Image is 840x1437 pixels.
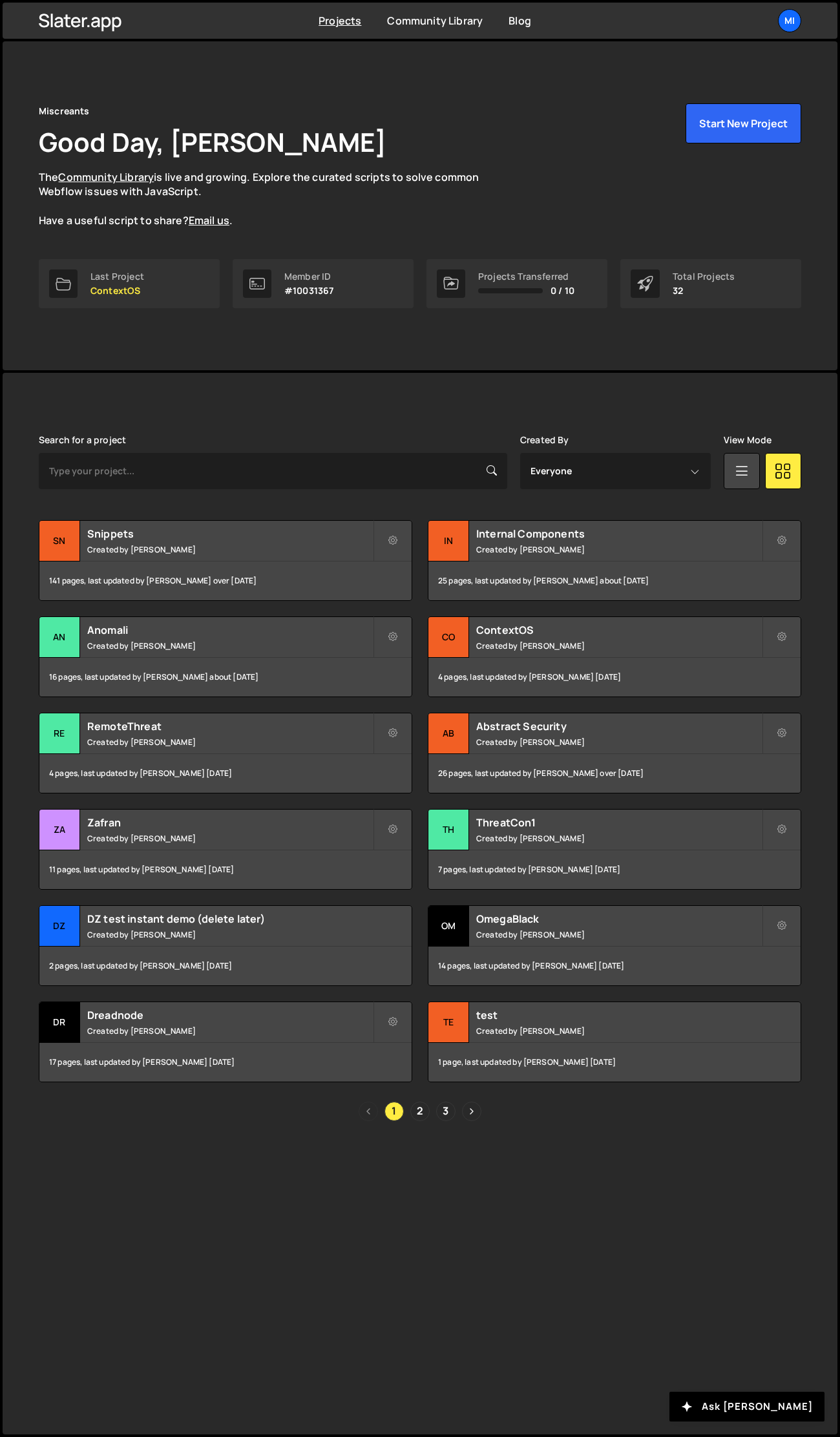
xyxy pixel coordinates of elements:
div: Sn [39,521,80,561]
div: Dr [39,1002,80,1043]
div: 1 page, last updated by [PERSON_NAME] [DATE] [428,1043,801,1082]
a: Page 2 [410,1102,430,1121]
h2: Snippets [87,527,373,541]
div: Ab [428,713,469,754]
div: Last Project [90,271,144,282]
a: Om OmegaBlack Created by [PERSON_NAME] 14 pages, last updated by [PERSON_NAME] [DATE] [428,905,801,986]
a: DZ DZ test instant demo (delete later) Created by [PERSON_NAME] 2 pages, last updated by [PERSON_... [39,905,412,986]
a: Sn Snippets Created by [PERSON_NAME] 141 pages, last updated by [PERSON_NAME] over [DATE] [39,520,412,601]
div: 2 pages, last updated by [PERSON_NAME] [DATE] [39,947,412,985]
small: Created by [PERSON_NAME] [476,544,762,555]
div: An [39,617,80,658]
div: DZ [39,906,80,947]
div: Member ID [284,271,333,282]
a: Blog [509,14,531,28]
a: Re RemoteThreat Created by [PERSON_NAME] 4 pages, last updated by [PERSON_NAME] [DATE] [39,713,412,793]
a: Page 3 [436,1102,456,1121]
a: Co ContextOS Created by [PERSON_NAME] 4 pages, last updated by [PERSON_NAME] [DATE] [428,616,801,697]
small: Created by [PERSON_NAME] [87,544,373,555]
div: Projects Transferred [478,271,574,282]
button: Start New Project [686,103,801,143]
p: The is live and growing. Explore the curated scripts to solve common Webflow issues with JavaScri... [39,170,504,228]
h2: RemoteThreat [87,719,373,733]
a: Dr Dreadnode Created by [PERSON_NAME] 17 pages, last updated by [PERSON_NAME] [DATE] [39,1002,412,1082]
div: 16 pages, last updated by [PERSON_NAME] about [DATE] [39,658,412,697]
a: Ab Abstract Security Created by [PERSON_NAME] 26 pages, last updated by [PERSON_NAME] over [DATE] [428,713,801,793]
small: Created by [PERSON_NAME] [87,640,373,651]
div: 141 pages, last updated by [PERSON_NAME] over [DATE] [39,561,412,600]
h2: Dreadnode [87,1008,373,1022]
button: Ask [PERSON_NAME] [669,1392,824,1421]
small: Created by [PERSON_NAME] [87,929,373,940]
h2: ContextOS [476,623,762,637]
small: Created by [PERSON_NAME] [476,737,762,748]
div: 17 pages, last updated by [PERSON_NAME] [DATE] [39,1043,412,1082]
h1: Good Day, [PERSON_NAME] [39,124,386,160]
h2: Anomali [87,623,373,637]
small: Created by [PERSON_NAME] [476,929,762,940]
label: View Mode [724,435,772,445]
small: Created by [PERSON_NAME] [87,1025,373,1036]
div: Miscreants [39,103,90,119]
small: Created by [PERSON_NAME] [476,833,762,844]
div: 7 pages, last updated by [PERSON_NAME] [DATE] [428,850,801,889]
a: Mi [778,9,801,32]
div: In [428,521,469,561]
div: 11 pages, last updated by [PERSON_NAME] [DATE] [39,850,412,889]
h2: ThreatCon1 [476,815,762,830]
a: An Anomali Created by [PERSON_NAME] 16 pages, last updated by [PERSON_NAME] about [DATE] [39,616,412,697]
div: te [428,1002,469,1043]
small: Created by [PERSON_NAME] [476,640,762,651]
span: 0 / 10 [551,286,574,296]
a: In Internal Components Created by [PERSON_NAME] 25 pages, last updated by [PERSON_NAME] about [DATE] [428,520,801,601]
a: Next page [462,1102,481,1121]
a: Za Zafran Created by [PERSON_NAME] 11 pages, last updated by [PERSON_NAME] [DATE] [39,809,412,890]
input: Type your project... [39,453,507,489]
div: Za [39,810,80,850]
h2: test [476,1008,762,1022]
small: Created by [PERSON_NAME] [476,1025,762,1036]
div: 4 pages, last updated by [PERSON_NAME] [DATE] [39,754,412,793]
p: ContextOS [90,286,144,296]
div: Pagination [39,1102,801,1121]
a: te test Created by [PERSON_NAME] 1 page, last updated by [PERSON_NAME] [DATE] [428,1002,801,1082]
a: Community Library [58,170,154,184]
div: 14 pages, last updated by [PERSON_NAME] [DATE] [428,947,801,985]
div: Th [428,810,469,850]
a: Community Library [387,14,483,28]
div: Om [428,906,469,947]
a: Last Project ContextOS [39,259,220,308]
small: Created by [PERSON_NAME] [87,833,373,844]
p: #10031367 [284,286,333,296]
div: Re [39,713,80,754]
h2: OmegaBlack [476,912,762,926]
div: 4 pages, last updated by [PERSON_NAME] [DATE] [428,658,801,697]
label: Search for a project [39,435,126,445]
div: 25 pages, last updated by [PERSON_NAME] about [DATE] [428,561,801,600]
h2: Zafran [87,815,373,830]
h2: DZ test instant demo (delete later) [87,912,373,926]
div: Total Projects [673,271,735,282]
div: 26 pages, last updated by [PERSON_NAME] over [DATE] [428,754,801,793]
p: 32 [673,286,735,296]
a: Projects [319,14,361,28]
label: Created By [520,435,569,445]
h2: Abstract Security [476,719,762,733]
h2: Internal Components [476,527,762,541]
div: Co [428,617,469,658]
small: Created by [PERSON_NAME] [87,737,373,748]
a: Email us [189,213,229,227]
a: Th ThreatCon1 Created by [PERSON_NAME] 7 pages, last updated by [PERSON_NAME] [DATE] [428,809,801,890]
